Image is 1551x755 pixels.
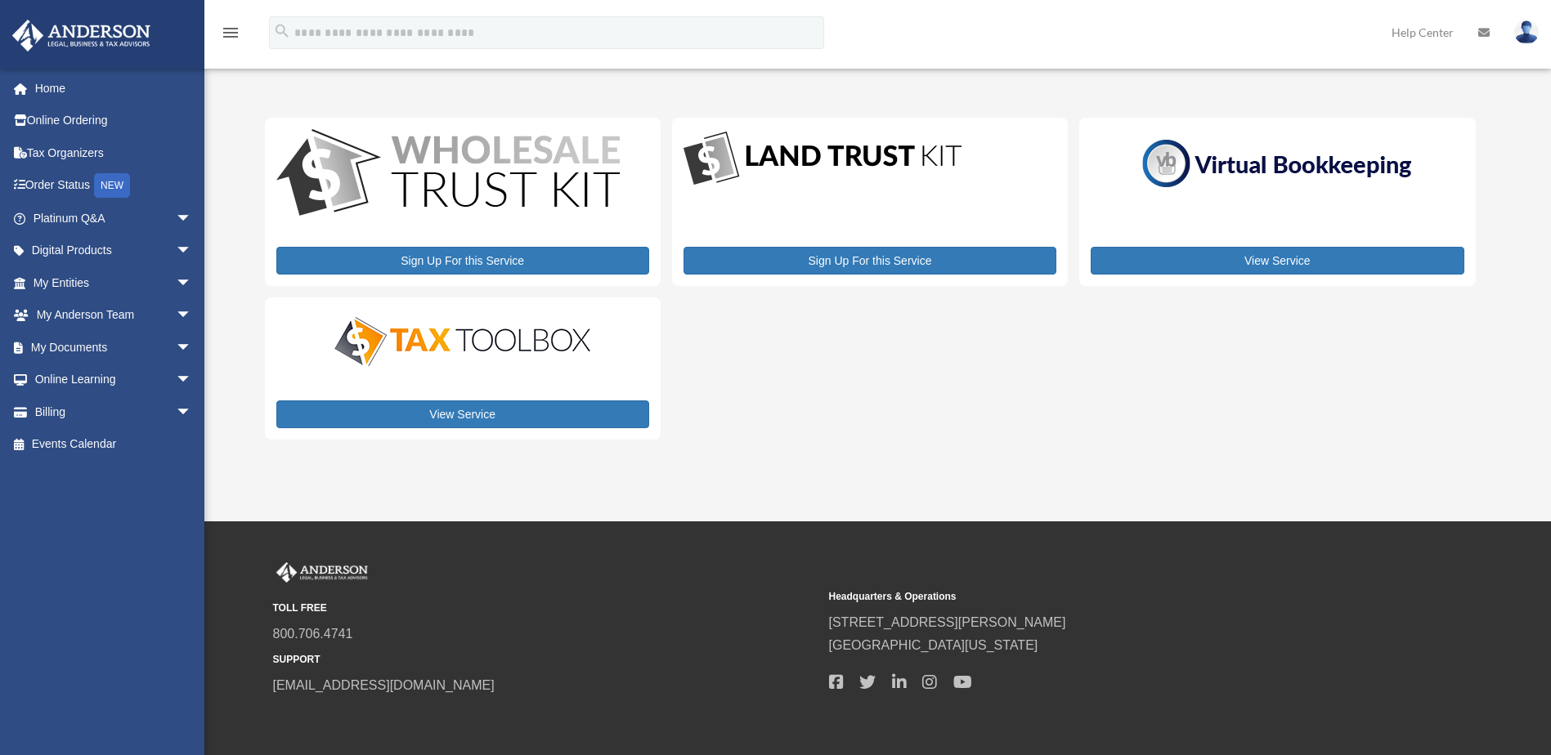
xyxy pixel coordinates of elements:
[684,247,1056,275] a: Sign Up For this Service
[176,331,208,364] span: arrow_drop_down
[1091,247,1464,275] a: View Service
[684,129,962,189] img: LandTrust_lgo-1.jpg
[11,266,217,299] a: My Entitiesarrow_drop_down
[273,562,371,583] img: Anderson Advisors Platinum Portal
[276,400,649,428] a: View Service
[273,600,818,617] small: TOLL FREE
[11,331,217,364] a: My Documentsarrow_drop_down
[276,247,649,275] a: Sign Up For this Service
[1514,20,1539,44] img: User Pic
[273,22,291,40] i: search
[11,395,217,428] a: Billingarrow_drop_down
[11,136,217,169] a: Tax Organizers
[176,266,208,300] span: arrow_drop_down
[11,202,217,235] a: Platinum Q&Aarrow_drop_down
[11,72,217,105] a: Home
[11,428,217,461] a: Events Calendar
[11,364,217,396] a: Online Learningarrow_drop_down
[176,395,208,429] span: arrow_drop_down
[276,129,620,220] img: WS-Trust-Kit-lgo-1.jpg
[273,627,353,641] a: 800.706.4741
[829,615,1066,629] a: [STREET_ADDRESS][PERSON_NAME]
[273,651,818,668] small: SUPPORT
[221,23,240,42] i: menu
[829,638,1038,652] a: [GEOGRAPHIC_DATA][US_STATE]
[176,364,208,397] span: arrow_drop_down
[11,105,217,137] a: Online Ordering
[11,169,217,203] a: Order StatusNEW
[11,299,217,332] a: My Anderson Teamarrow_drop_down
[11,235,208,267] a: Digital Productsarrow_drop_down
[7,20,155,51] img: Anderson Advisors Platinum Portal
[221,29,240,42] a: menu
[829,588,1374,605] small: Headquarters & Operations
[176,202,208,235] span: arrow_drop_down
[273,678,495,692] a: [EMAIL_ADDRESS][DOMAIN_NAME]
[176,235,208,268] span: arrow_drop_down
[176,299,208,333] span: arrow_drop_down
[94,173,130,198] div: NEW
